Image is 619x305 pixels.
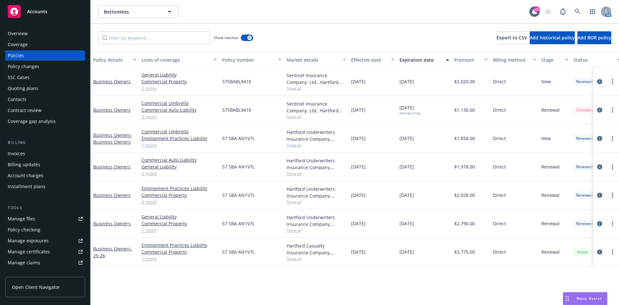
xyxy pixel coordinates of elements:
[351,78,366,85] span: [DATE]
[5,181,85,192] a: Installment plans
[93,220,131,227] a: Business Owners
[399,249,414,255] span: [DATE]
[351,192,366,198] span: [DATE]
[8,28,28,39] div: Overview
[609,163,616,171] a: more
[452,52,490,67] button: Premium
[8,258,40,268] div: Manage claims
[8,159,40,170] div: Billing updates
[287,157,346,171] div: Hartford Underwriters Insurance Company, Hartford Insurance Group
[222,107,251,113] span: 57SBABL9410
[5,148,85,159] a: Invoices
[541,56,561,63] div: Stage
[5,72,85,83] a: SSC Cases
[8,247,50,257] div: Manage certificates
[493,249,506,255] span: Direct
[222,135,255,142] span: 57 SBA AN1V7L
[142,255,217,262] a: 1 more
[8,148,25,159] div: Invoices
[454,192,475,198] span: $2,028.00
[142,213,217,220] a: General Liability
[139,52,220,67] button: Lines of coverage
[8,181,45,192] div: Installment plans
[5,159,85,170] a: Billing updates
[142,170,217,177] a: 2 more
[287,199,346,205] span: Show all
[142,220,217,227] a: Commercial Property
[576,249,589,255] span: Active
[596,135,604,142] a: circleInformation
[5,105,85,116] a: Contract review
[5,236,85,246] a: Manage exposures
[287,142,346,148] span: Show all
[8,236,49,246] div: Manage exposures
[493,135,506,142] span: Direct
[5,139,85,146] div: Billing
[454,107,475,113] span: $1,130.00
[541,220,560,227] span: Renewal
[576,164,593,170] span: Renewed
[5,61,85,72] a: Policy changes
[542,5,555,18] a: Start snowing
[399,163,414,170] span: [DATE]
[351,107,366,113] span: [DATE]
[142,128,217,135] a: Commercial Umbrella
[530,35,575,41] span: Add historical policy
[596,78,604,86] a: circleInformation
[576,136,593,141] span: Renewed
[93,192,131,198] a: Business Owners
[8,170,44,181] div: Account charges
[496,31,527,44] button: Export to CSV
[220,52,284,67] button: Policy number
[287,186,346,199] div: Hartford Underwriters Insurance Company, Hartford Insurance Group
[399,220,414,227] span: [DATE]
[539,52,571,67] button: Stage
[399,78,414,85] span: [DATE]
[576,79,593,85] span: Renewed
[142,185,217,192] a: Employment Practices Liability
[493,107,506,113] span: Direct
[222,192,255,198] span: 57 SBA AN1V7L
[534,6,540,12] div: 83
[8,61,39,72] div: Policy changes
[454,135,475,142] span: $1,850.00
[93,246,132,259] span: - 25-26
[142,227,217,234] a: 1 more
[399,135,414,142] span: [DATE]
[596,191,604,199] a: circleInformation
[556,5,569,18] a: Report a Bug
[493,163,506,170] span: Direct
[142,85,217,92] a: 2 more
[8,83,38,94] div: Quoting plans
[8,94,26,105] div: Contacts
[142,71,217,78] a: General Liability
[93,78,131,85] a: Business Owners
[574,56,613,63] div: Status
[5,269,85,279] a: Manage BORs
[104,8,160,15] span: Bottomless
[351,163,366,170] span: [DATE]
[563,292,607,305] button: Nova Assist
[222,163,255,170] span: 57 SBA AN1V7L
[142,113,217,120] a: 2 more
[596,248,604,256] a: circleInformation
[98,31,210,44] input: Filter by keyword...
[576,296,602,301] span: Nova Assist
[8,269,38,279] div: Manage BORs
[399,56,442,63] div: Expiration date
[349,52,397,67] button: Effective date
[530,31,575,44] button: Add historical policy
[5,28,85,39] a: Overview
[493,220,506,227] span: Direct
[142,157,217,163] a: Commercial Auto Liability
[490,52,539,67] button: Billing method
[93,164,131,170] a: Business Owners
[541,107,560,113] span: Renewal
[571,5,584,18] a: Search
[5,258,85,268] a: Manage claims
[287,86,346,91] span: Show all
[5,94,85,105] a: Contacts
[496,35,527,41] span: Export to CSV
[93,132,132,145] span: - Business Owners
[5,3,85,21] a: Accounts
